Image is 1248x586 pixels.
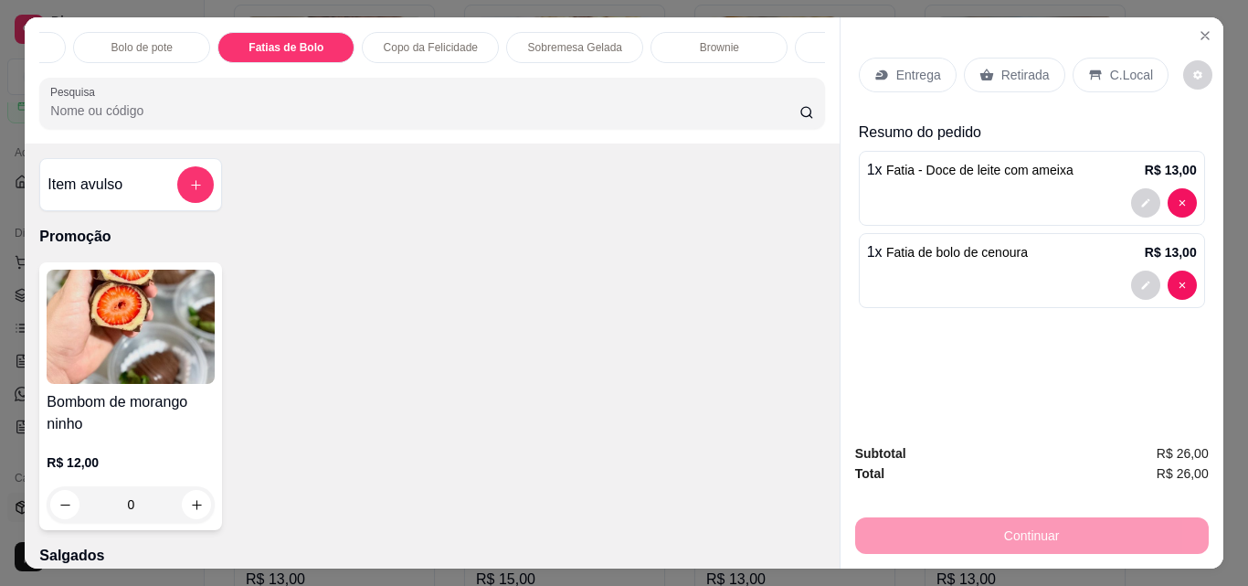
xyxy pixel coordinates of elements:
[867,241,1028,263] p: 1 x
[39,226,824,248] p: Promoção
[1131,188,1160,218] button: decrease-product-quantity
[1110,66,1153,84] p: C.Local
[859,122,1205,144] p: Resumo do pedido
[48,174,122,196] h4: Item avulso
[47,453,215,472] p: R$ 12,00
[1157,443,1209,463] span: R$ 26,00
[867,159,1073,181] p: 1 x
[39,545,824,567] p: Salgados
[50,84,101,100] label: Pesquisa
[249,40,323,55] p: Fatias de Bolo
[528,40,622,55] p: Sobremesa Gelada
[886,245,1028,260] span: Fatia de bolo de cenoura
[896,66,941,84] p: Entrega
[111,40,173,55] p: Bolo de pote
[1131,271,1160,300] button: decrease-product-quantity
[1001,66,1050,84] p: Retirada
[1168,271,1197,300] button: decrease-product-quantity
[1145,161,1197,179] p: R$ 13,00
[700,40,739,55] p: Brownie
[47,391,215,435] h4: Bombom de morango ninho
[1168,188,1197,218] button: decrease-product-quantity
[177,166,214,203] button: add-separate-item
[855,446,906,461] strong: Subtotal
[50,101,799,120] input: Pesquisa
[384,40,478,55] p: Copo da Felicidade
[47,270,215,384] img: product-image
[886,163,1073,177] span: Fatia - Doce de leite com ameixa
[1145,243,1197,261] p: R$ 13,00
[182,490,211,519] button: increase-product-quantity
[1157,463,1209,484] span: R$ 26,00
[855,466,884,481] strong: Total
[50,490,79,519] button: decrease-product-quantity
[1190,21,1220,50] button: Close
[1183,60,1212,90] button: decrease-product-quantity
